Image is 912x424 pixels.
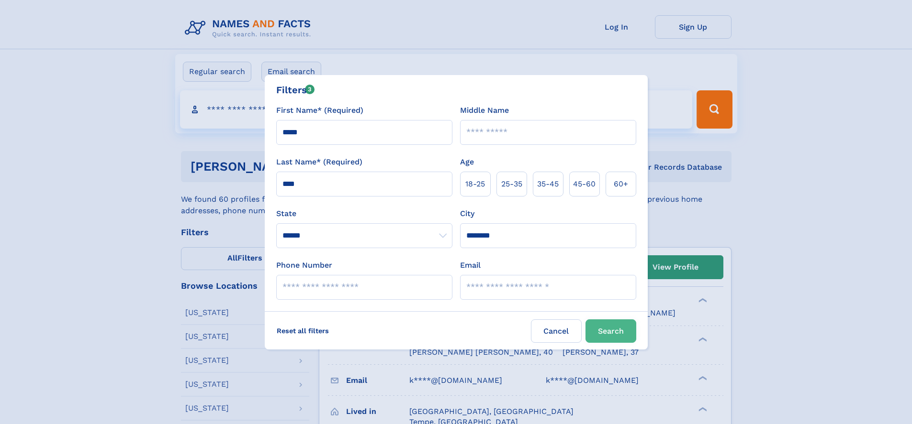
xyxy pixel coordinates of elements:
span: 18‑25 [465,178,485,190]
span: 60+ [614,178,628,190]
label: Cancel [531,319,582,343]
span: 25‑35 [501,178,522,190]
span: 35‑45 [537,178,559,190]
label: Last Name* (Required) [276,156,362,168]
label: Email [460,260,481,271]
button: Search [585,319,636,343]
label: Middle Name [460,105,509,116]
label: Reset all filters [270,319,335,342]
label: First Name* (Required) [276,105,363,116]
label: State [276,208,452,219]
label: Phone Number [276,260,332,271]
label: Age [460,156,474,168]
span: 45‑60 [573,178,596,190]
div: Filters [276,83,315,97]
label: City [460,208,474,219]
